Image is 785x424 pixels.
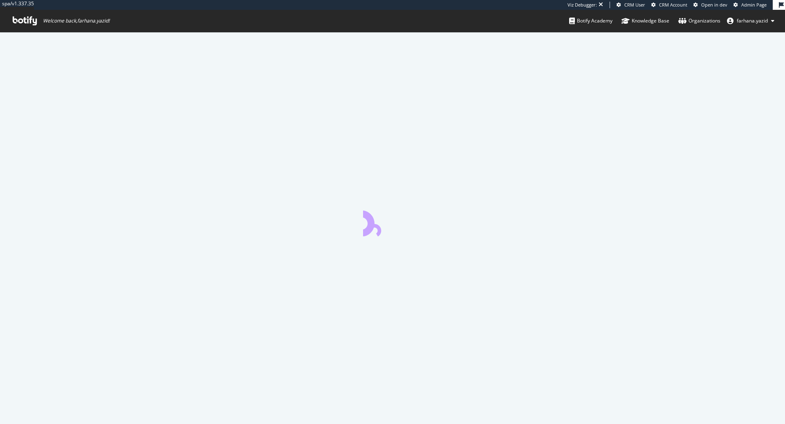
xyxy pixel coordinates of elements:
span: farhana.yazid [737,17,768,24]
a: Knowledge Base [621,10,669,32]
div: Viz Debugger: [567,2,597,8]
a: Botify Academy [569,10,612,32]
span: CRM Account [659,2,687,8]
a: Open in dev [693,2,727,8]
button: farhana.yazid [720,14,781,27]
a: CRM Account [651,2,687,8]
span: Open in dev [701,2,727,8]
div: Organizations [678,17,720,25]
a: Admin Page [733,2,767,8]
span: CRM User [624,2,645,8]
div: Botify Academy [569,17,612,25]
div: Knowledge Base [621,17,669,25]
a: CRM User [617,2,645,8]
span: Admin Page [741,2,767,8]
span: Welcome back, farhana.yazid ! [43,18,110,24]
div: animation [363,207,422,236]
a: Organizations [678,10,720,32]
